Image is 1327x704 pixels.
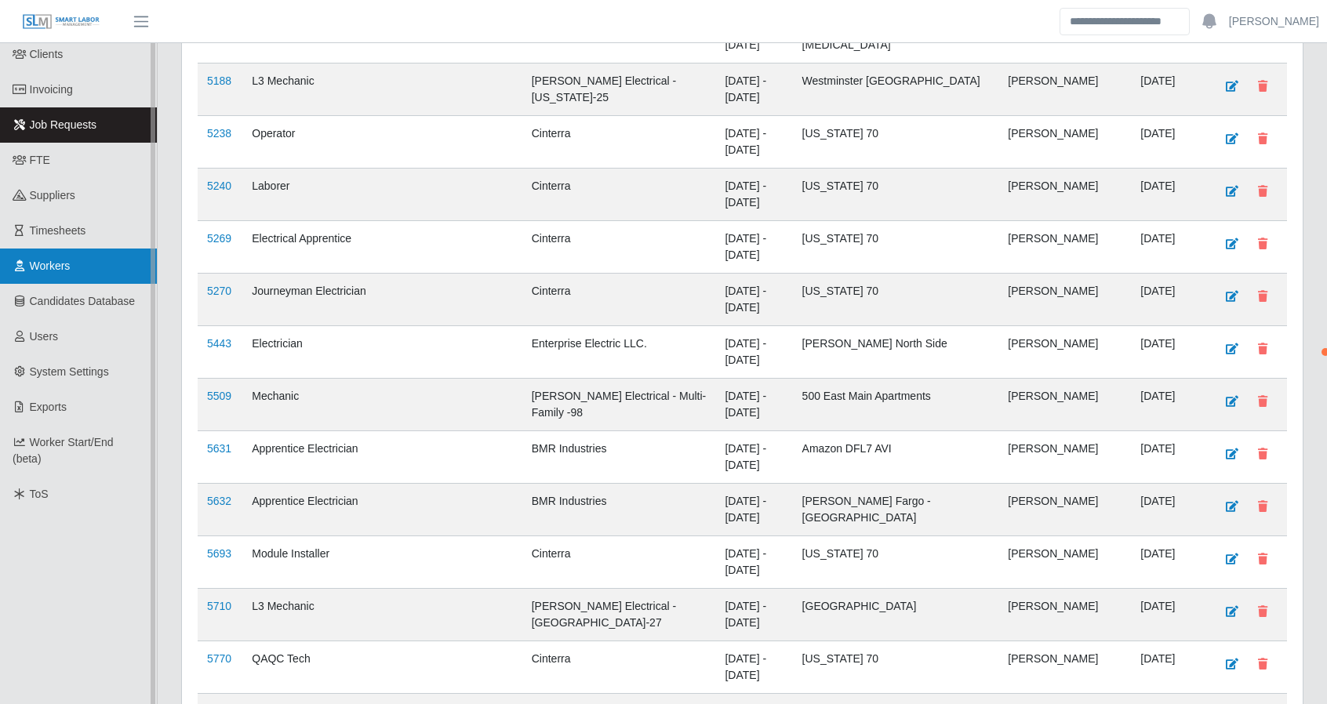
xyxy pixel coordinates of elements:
td: QAQC Tech [242,641,522,694]
td: [US_STATE] 70 [793,274,999,326]
td: Westminster [GEOGRAPHIC_DATA] [793,64,999,116]
span: Clients [30,48,64,60]
td: [US_STATE] 70 [793,536,999,589]
td: [DATE] - [DATE] [715,589,792,641]
span: Job Requests [30,118,97,131]
span: System Settings [30,365,109,378]
td: [DATE] - [DATE] [715,536,792,589]
td: Enterprise Electric LLC. [522,326,716,379]
td: [PERSON_NAME] [998,326,1131,379]
td: [DATE] - [DATE] [715,326,792,379]
td: [PERSON_NAME] [998,536,1131,589]
td: [DATE] - [DATE] [715,116,792,169]
td: [DATE] [1131,116,1206,169]
td: Journeyman Electrician [242,274,522,326]
td: [DATE] [1131,274,1206,326]
span: ToS [30,488,49,500]
td: Apprentice Electrician [242,431,522,484]
td: Cinterra [522,169,716,221]
td: [DATE] [1131,536,1206,589]
td: [DATE] [1131,221,1206,274]
span: Worker Start/End (beta) [13,436,114,465]
input: Search [1060,8,1190,35]
td: [PERSON_NAME] [998,431,1131,484]
td: BMR Industries [522,484,716,536]
td: [PERSON_NAME] [998,274,1131,326]
td: [DATE] [1131,64,1206,116]
td: L3 Mechanic [242,64,522,116]
td: [DATE] - [DATE] [715,64,792,116]
td: [DATE] [1131,326,1206,379]
td: Mechanic [242,379,522,431]
td: [DATE] [1131,379,1206,431]
td: [PERSON_NAME] [998,641,1131,694]
td: [PERSON_NAME] [998,484,1131,536]
td: Laborer [242,169,522,221]
a: 5770 [207,652,231,665]
td: [DATE] - [DATE] [715,221,792,274]
td: Amazon DFL7 AVI [793,431,999,484]
td: [DATE] - [DATE] [715,484,792,536]
td: Electrical Apprentice [242,221,522,274]
span: Users [30,330,59,343]
td: Cinterra [522,536,716,589]
td: L3 Mechanic [242,589,522,641]
td: [DATE] [1131,169,1206,221]
a: 5270 [207,285,231,297]
td: [PERSON_NAME] Electrical - [GEOGRAPHIC_DATA]-27 [522,589,716,641]
a: 5710 [207,600,231,612]
a: 5238 [207,127,231,140]
td: [DATE] - [DATE] [715,431,792,484]
td: [DATE] - [DATE] [715,169,792,221]
a: 5631 [207,442,231,455]
img: SLM Logo [22,13,100,31]
td: [US_STATE] 70 [793,221,999,274]
td: [PERSON_NAME] North Side [793,326,999,379]
td: Cinterra [522,116,716,169]
td: [PERSON_NAME] [998,589,1131,641]
span: Suppliers [30,189,75,201]
td: [PERSON_NAME] [998,221,1131,274]
td: Module Installer [242,536,522,589]
a: 5188 [207,74,231,87]
td: [PERSON_NAME] Electrical - [US_STATE]-25 [522,64,716,116]
td: [US_STATE] 70 [793,116,999,169]
td: [US_STATE] 70 [793,169,999,221]
td: [PERSON_NAME] [998,116,1131,169]
a: [PERSON_NAME] [1229,13,1319,30]
td: [DATE] [1131,431,1206,484]
td: [DATE] [1131,641,1206,694]
td: [PERSON_NAME] Electrical - Multi-Family -98 [522,379,716,431]
td: [PERSON_NAME] [998,379,1131,431]
span: Exports [30,401,67,413]
td: [DATE] [1131,589,1206,641]
td: [PERSON_NAME] [998,169,1131,221]
a: 5509 [207,390,231,402]
td: [DATE] - [DATE] [715,641,792,694]
td: [PERSON_NAME] [998,64,1131,116]
td: Operator [242,116,522,169]
td: Cinterra [522,641,716,694]
a: 5240 [207,180,231,192]
a: 5269 [207,232,231,245]
span: Candidates Database [30,295,136,307]
td: [PERSON_NAME] Fargo - [GEOGRAPHIC_DATA] [793,484,999,536]
td: [DATE] [1131,484,1206,536]
span: Invoicing [30,83,73,96]
td: Electrician [242,326,522,379]
a: 5693 [207,547,231,560]
span: FTE [30,154,50,166]
td: [GEOGRAPHIC_DATA] [793,589,999,641]
span: Workers [30,259,71,272]
td: 500 East Main Apartments [793,379,999,431]
td: [DATE] - [DATE] [715,274,792,326]
a: 5443 [207,337,231,350]
td: BMR Industries [522,431,716,484]
a: 5632 [207,495,231,507]
td: Apprentice Electrician [242,484,522,536]
td: [US_STATE] 70 [793,641,999,694]
span: Timesheets [30,224,86,237]
td: Cinterra [522,221,716,274]
td: [DATE] - [DATE] [715,379,792,431]
td: Cinterra [522,274,716,326]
